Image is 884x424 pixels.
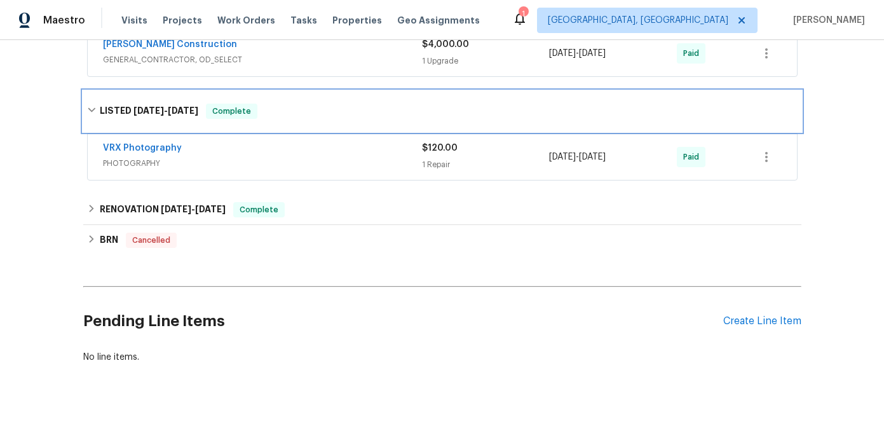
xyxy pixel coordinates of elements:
span: Projects [163,14,202,27]
span: Visits [121,14,147,27]
a: [PERSON_NAME] Construction [103,40,237,49]
span: [DATE] [579,153,606,161]
span: [DATE] [195,205,226,214]
span: [DATE] [549,49,576,58]
span: PHOTOGRAPHY [103,157,422,170]
span: $120.00 [422,144,458,153]
div: BRN Cancelled [83,225,801,256]
span: Cancelled [127,234,175,247]
div: RENOVATION [DATE]-[DATE]Complete [83,195,801,225]
span: Tasks [290,16,317,25]
span: [PERSON_NAME] [788,14,865,27]
div: 1 [519,8,527,20]
div: 1 Repair [422,158,550,171]
a: VRX Photography [103,144,182,153]
span: Paid [683,47,704,60]
span: Geo Assignments [397,14,480,27]
div: No line items. [83,351,801,364]
span: [DATE] [168,106,198,115]
span: [DATE] [161,205,191,214]
span: - [549,47,606,60]
h6: RENOVATION [100,202,226,217]
span: Complete [207,105,256,118]
h6: LISTED [100,104,198,119]
div: 1 Upgrade [422,55,550,67]
div: Create Line Item [723,315,801,327]
div: LISTED [DATE]-[DATE]Complete [83,91,801,132]
span: Complete [235,203,283,216]
span: Work Orders [217,14,275,27]
h6: BRN [100,233,118,248]
span: [DATE] [579,49,606,58]
span: Maestro [43,14,85,27]
span: [DATE] [133,106,164,115]
span: - [549,151,606,163]
span: - [161,205,226,214]
h2: Pending Line Items [83,292,723,351]
span: Properties [332,14,382,27]
span: Paid [683,151,704,163]
span: [GEOGRAPHIC_DATA], [GEOGRAPHIC_DATA] [548,14,728,27]
span: [DATE] [549,153,576,161]
span: - [133,106,198,115]
span: $4,000.00 [422,40,469,49]
span: GENERAL_CONTRACTOR, OD_SELECT [103,53,422,66]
